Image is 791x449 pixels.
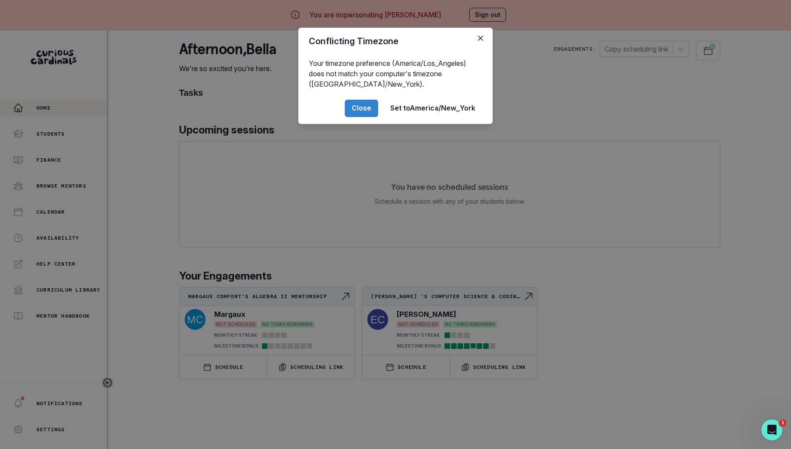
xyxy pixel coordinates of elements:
[762,420,782,440] iframe: Intercom live chat
[298,55,493,93] div: Your timezone preference (America/Los_Angeles) does not match your computer's timezone ([GEOGRAPH...
[779,420,786,426] span: 1
[383,100,482,117] button: Set toAmerica/New_York
[298,28,493,55] header: Conflicting Timezone
[345,100,378,117] button: Close
[474,31,487,45] button: Close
